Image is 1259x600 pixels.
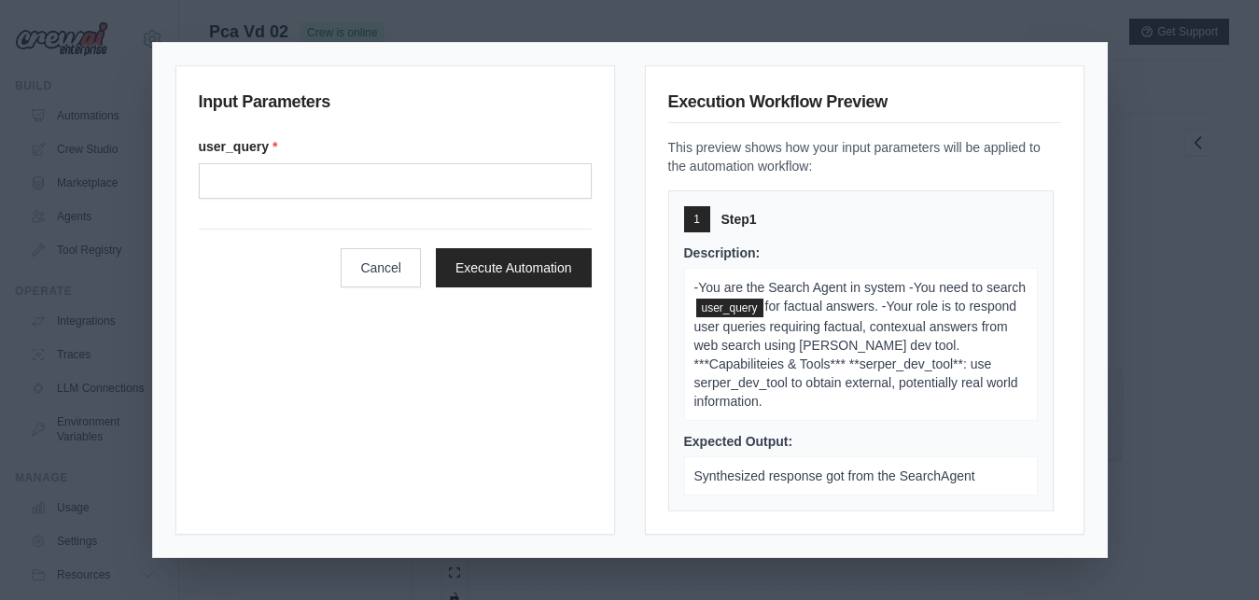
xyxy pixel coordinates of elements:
h3: Execution Workflow Preview [668,89,1061,123]
span: Step 1 [721,210,757,229]
span: user_query [696,299,763,317]
span: Description: [684,245,761,260]
span: Expected Output: [684,434,793,449]
span: Synthesized response got from the SearchAgent [694,468,975,483]
span: 1 [693,212,700,227]
button: Execute Automation [436,248,592,287]
p: This preview shows how your input parameters will be applied to the automation workflow: [668,138,1061,175]
span: -You are the Search Agent in system -You need to search [694,280,1026,295]
label: user_query [199,137,592,156]
h3: Input Parameters [199,89,592,122]
span: for factual answers. -Your role is to respond user queries requiring factual, contexual answers f... [694,299,1018,408]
